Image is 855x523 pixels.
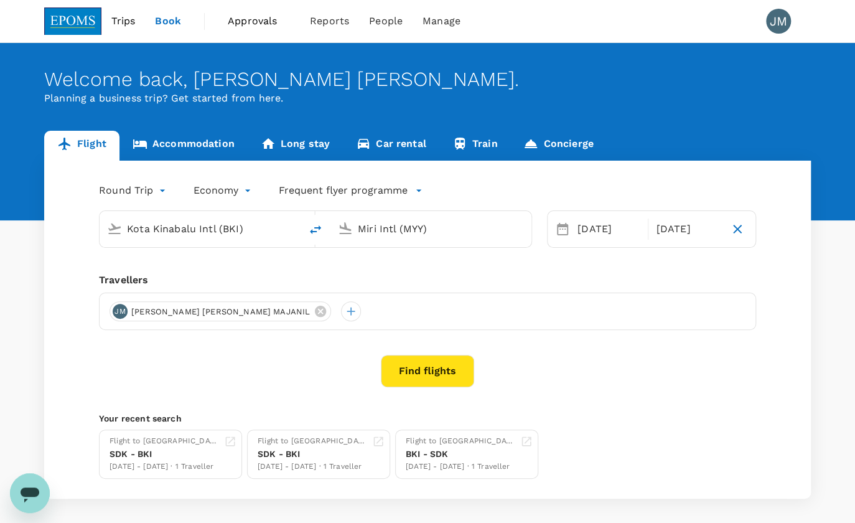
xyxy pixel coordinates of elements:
p: Planning a business trip? Get started from here. [44,91,811,106]
div: SDK - BKI [110,448,219,461]
div: JM[PERSON_NAME] [PERSON_NAME] MAJANIL [110,301,331,321]
img: EPOMS SDN BHD [44,7,101,35]
div: [DATE] - [DATE] · 1 Traveller [406,461,515,473]
button: Open [292,227,294,230]
div: [DATE] - [DATE] · 1 Traveller [110,461,219,473]
div: Flight to [GEOGRAPHIC_DATA] [406,435,515,448]
a: Accommodation [119,131,248,161]
div: BKI - SDK [406,448,515,461]
div: Welcome back , [PERSON_NAME] [PERSON_NAME] . [44,68,811,91]
input: Depart from [127,219,274,238]
div: SDK - BKI [258,448,367,461]
a: Concierge [510,131,606,161]
div: Flight to [GEOGRAPHIC_DATA] [110,435,219,448]
div: [DATE] - [DATE] · 1 Traveller [258,461,367,473]
span: Reports [310,14,349,29]
div: [DATE] [572,217,645,242]
input: Going to [358,219,505,238]
iframe: Button to launch messaging window [10,473,50,513]
a: Long stay [248,131,343,161]
button: Find flights [381,355,474,387]
div: Flight to [GEOGRAPHIC_DATA] [258,435,367,448]
div: JM [113,304,128,319]
button: Open [523,227,525,230]
span: Trips [111,14,136,29]
button: delete [301,215,330,245]
a: Train [439,131,511,161]
div: Round Trip [99,181,169,200]
p: Frequent flyer programme [279,183,408,198]
a: Flight [44,131,119,161]
a: Car rental [343,131,439,161]
p: Your recent search [99,412,756,425]
span: Approvals [228,14,290,29]
span: Book [155,14,181,29]
span: Manage [423,14,460,29]
button: Frequent flyer programme [279,183,423,198]
span: [PERSON_NAME] [PERSON_NAME] MAJANIL [124,306,317,318]
div: [DATE] [651,217,724,242]
div: Travellers [99,273,756,288]
div: Economy [194,181,254,200]
span: People [369,14,403,29]
div: JM [766,9,791,34]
